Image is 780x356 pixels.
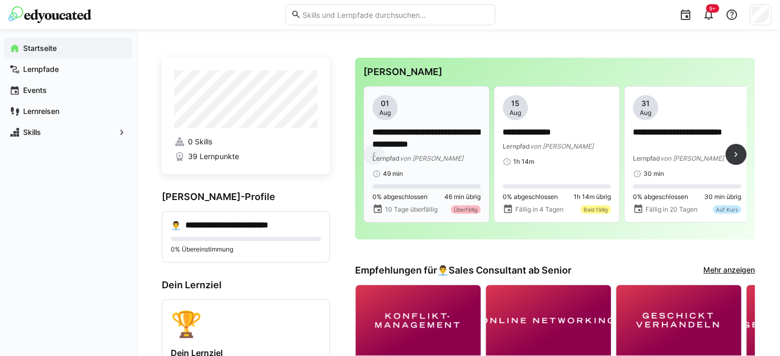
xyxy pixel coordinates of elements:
span: Aug [640,109,651,117]
h3: [PERSON_NAME] [363,66,746,78]
span: von [PERSON_NAME] [400,154,463,162]
span: von [PERSON_NAME] [660,154,724,162]
span: Fällig in 20 Tagen [646,205,698,214]
h3: Empfehlungen für [355,265,571,276]
span: 0% abgeschlossen [372,193,428,201]
span: 1h 14m übrig [574,193,611,201]
div: 👨‍💼 [171,220,181,231]
span: 31 [641,98,650,109]
span: 10 Tage überfällig [385,205,438,214]
div: 👨‍💼 [437,265,571,276]
span: 0% abgeschlossen [633,193,688,201]
span: Lernpfad [633,154,660,162]
p: 0% Übereinstimmung [171,245,321,254]
h3: [PERSON_NAME]-Profile [162,191,330,203]
span: Aug [379,109,391,117]
div: Bald fällig [580,205,611,214]
span: Aug [509,109,521,117]
span: Fällig in 4 Tagen [515,205,564,214]
div: 🏆 [171,308,321,339]
img: image [356,285,481,355]
span: 30 min [643,170,664,178]
span: 01 [381,98,389,109]
h3: Dein Lernziel [162,279,330,291]
span: Sales Consultant ab Senior [449,265,571,276]
div: Auf Kurs [713,205,741,214]
span: 0 Skills [188,137,212,147]
span: von [PERSON_NAME] [530,142,594,150]
span: Lernpfad [503,142,530,150]
span: Lernpfad [372,154,400,162]
span: 30 min übrig [704,193,741,201]
span: 1h 14m [513,158,534,166]
span: 39 Lernpunkte [188,151,239,162]
a: 0 Skills [174,137,317,147]
div: Überfällig [451,205,481,214]
img: image [616,285,741,355]
span: 46 min übrig [444,193,481,201]
img: image [486,285,611,355]
span: 49 min [383,170,403,178]
span: 9+ [709,5,716,12]
a: Mehr anzeigen [703,265,755,276]
span: 0% abgeschlossen [503,193,558,201]
input: Skills und Lernpfade durchsuchen… [301,10,489,19]
span: 15 [511,98,519,109]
